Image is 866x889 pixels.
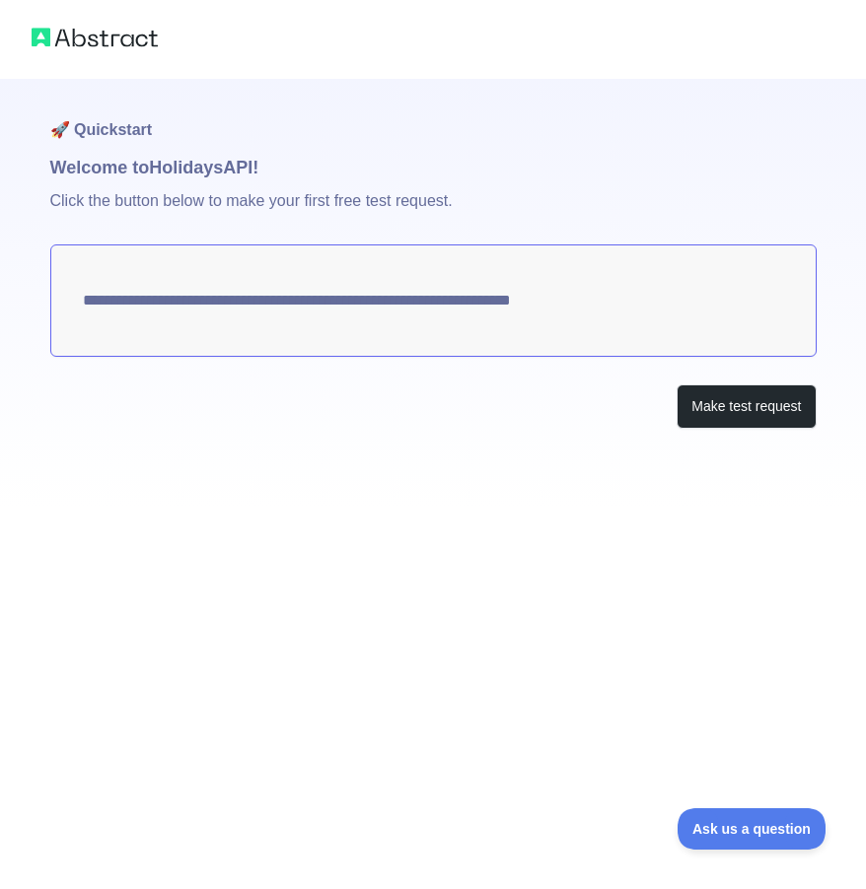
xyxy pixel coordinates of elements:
[50,181,817,244] p: Click the button below to make your first free test request.
[678,808,827,850] iframe: Toggle Customer Support
[50,79,817,154] h1: 🚀 Quickstart
[677,384,816,429] button: Make test request
[32,24,158,51] img: Abstract logo
[50,154,817,181] h1: Welcome to Holidays API!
